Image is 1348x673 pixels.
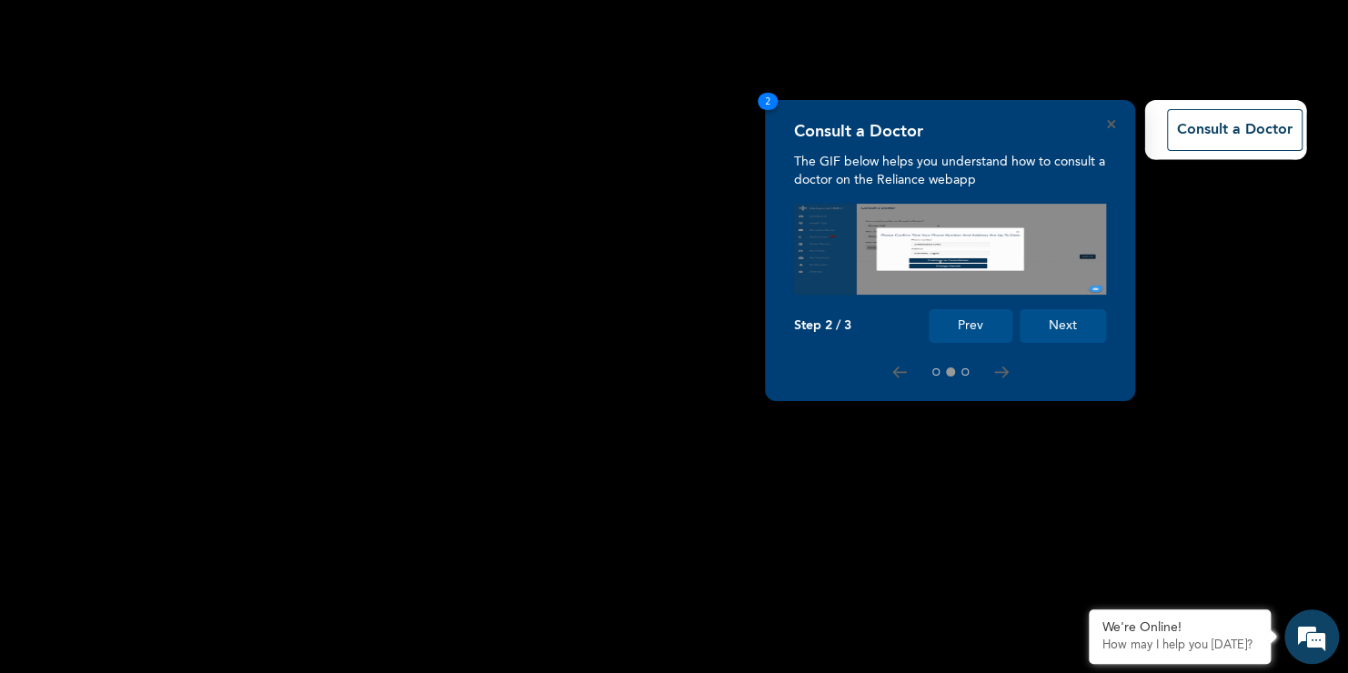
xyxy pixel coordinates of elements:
img: consult_tour.f0374f2500000a21e88d.gif [794,204,1106,295]
p: Step 2 / 3 [794,318,851,334]
button: Close [1107,120,1115,128]
div: We're Online! [1102,620,1257,636]
button: Prev [929,309,1012,343]
span: 2 [758,93,778,110]
p: The GIF below helps you understand how to consult a doctor on the Reliance webapp [794,153,1106,189]
button: Next [1020,309,1106,343]
button: Consult a Doctor [1167,109,1303,151]
h4: Consult a Doctor [794,122,923,142]
p: How may I help you today? [1102,638,1257,653]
